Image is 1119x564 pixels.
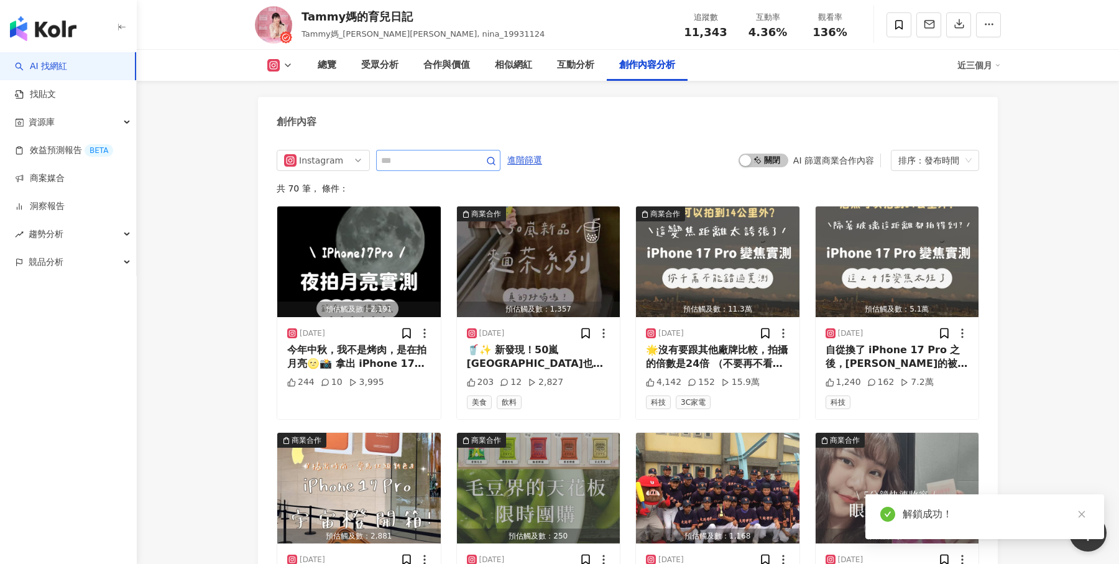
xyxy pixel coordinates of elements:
[957,55,1001,75] div: 近三個月
[361,58,398,73] div: 受眾分析
[321,376,343,389] div: 10
[816,206,979,317] button: 預估觸及數：5.1萬
[646,343,790,371] div: 🌟沒有要跟其他廠牌比較，拍攝的倍數是24倍 （不要再不看標題內文就在那一直講其他品牌如何 就不是在跟其他品牌比較😂） 來幫Iphone17 PRO平反一下 [DATE]夜間隔著玻璃拍攝畫質不行啦...
[497,395,522,409] span: 飲料
[15,144,113,157] a: 效益預測報告BETA
[528,376,563,389] div: 2,827
[557,58,594,73] div: 互動分析
[318,58,336,73] div: 總覽
[748,26,787,39] span: 4.36%
[277,302,441,317] div: 預估觸及數：2,191
[721,376,760,389] div: 15.9萬
[867,376,895,389] div: 162
[646,395,671,409] span: 科技
[636,302,799,317] div: 預估觸及數：11.3萬
[457,529,620,544] div: 預估觸及數：250
[636,206,799,317] button: 商業合作預估觸及數：11.3萬
[287,376,315,389] div: 244
[684,25,727,39] span: 11,343
[10,16,76,41] img: logo
[900,376,933,389] div: 7.2萬
[650,208,680,220] div: 商業合作
[255,6,292,44] img: KOL Avatar
[302,29,545,39] span: Tammy媽_[PERSON_NAME][PERSON_NAME], nina_19931124
[15,230,24,239] span: rise
[903,507,1089,522] div: 解鎖成功！
[636,433,799,543] img: post-image
[29,108,55,136] span: 資源庫
[619,58,675,73] div: 創作內容分析
[29,248,63,276] span: 競品分析
[467,343,610,371] div: 🥤✨ 新發現！50嵐[GEOGRAPHIC_DATA]也喝得到麵茶系列啦 [DATE]點了 50嵐麵茶奶綠 + 波霸無糖 💚 喝下去直接愛上！口感超豐富～ 🌾 麵茶香氣濃郁，還帶點芝麻的堅果香🥜...
[29,220,63,248] span: 趨勢分析
[507,150,542,170] span: 進階篩選
[302,9,545,24] div: Tammy媽的育兒日記
[15,60,67,73] a: searchAI 找網紅
[277,115,316,129] div: 創作內容
[500,376,522,389] div: 12
[898,150,960,170] div: 排序：發布時間
[806,11,854,24] div: 觀看率
[636,433,799,543] button: 預估觸及數：1,168
[646,376,681,389] div: 4,142
[744,11,791,24] div: 互動率
[682,11,729,24] div: 追蹤數
[813,26,847,39] span: 136%
[15,88,56,101] a: 找貼文
[15,172,65,185] a: 商案媒合
[658,328,684,339] div: [DATE]
[838,328,863,339] div: [DATE]
[457,206,620,317] button: 商業合作預估觸及數：1,357
[1077,510,1086,519] span: close
[816,302,979,317] div: 預估觸及數：5.1萬
[457,433,620,543] button: 商業合作預估觸及數：250
[300,328,325,339] div: [DATE]
[826,376,861,389] div: 1,240
[277,206,441,317] img: post-image
[292,434,321,446] div: 商業合作
[830,434,860,446] div: 商業合作
[467,376,494,389] div: 203
[507,150,543,170] button: 進階篩選
[287,343,431,371] div: 今年中秋，我不是烤肉，是在拍月亮🌝📸 拿出 iPhone 17 Pro 夜拍月亮實測 24 倍變焦實測，月球表面紋理都拍得超清楚！ 光學＋AI 處理真的太誇張🔥 這顆月亮，不只圓，還有細節✨ 留...
[299,150,339,170] div: Instagram
[826,395,850,409] span: 科技
[277,433,441,543] button: 商業合作預估觸及數：2,881
[457,302,620,317] div: 預估觸及數：1,357
[636,529,799,544] div: 預估觸及數：1,168
[880,507,895,522] span: check-circle
[816,206,979,317] img: post-image
[471,434,501,446] div: 商業合作
[688,376,715,389] div: 152
[816,433,979,543] button: 商業合作預估觸及數：435
[676,395,711,409] span: 3C家電
[349,376,384,389] div: 3,995
[277,206,441,317] button: 預估觸及數：2,191
[467,395,492,409] span: 美食
[816,529,979,544] div: 預估觸及數：435
[277,529,441,544] div: 預估觸及數：2,881
[479,328,505,339] div: [DATE]
[423,58,470,73] div: 合作與價值
[636,206,799,317] img: post-image
[826,343,969,371] div: 自從換了 iPhone 17 Pro 之後，[PERSON_NAME]的被嚇到！😳 不只拍照超清晰，8倍拉到24倍還能拍到細節🔥 出門再也不用帶相機，手機就能搞定全部！🎥✨ 👉 下次露營、旅遊一...
[457,206,620,317] img: post-image
[816,433,979,543] img: post-image
[793,155,874,165] div: AI 篩選商業合作內容
[471,208,501,220] div: 商業合作
[277,433,441,543] img: post-image
[457,433,620,543] img: post-image
[15,200,65,213] a: 洞察報告
[277,183,979,193] div: 共 70 筆 ， 條件：
[495,58,532,73] div: 相似網紅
